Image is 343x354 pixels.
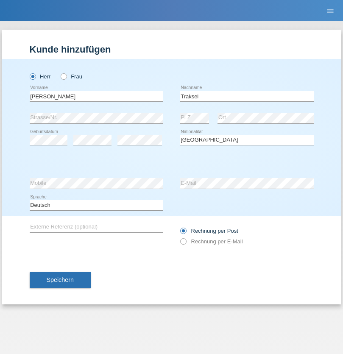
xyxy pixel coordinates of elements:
label: Frau [61,73,82,80]
input: Rechnung per Post [180,228,186,238]
h1: Kunde hinzufügen [30,44,314,55]
span: Speichern [47,276,74,283]
input: Frau [61,73,66,79]
label: Rechnung per Post [180,228,238,234]
input: Rechnung per E-Mail [180,238,186,249]
a: menu [322,8,339,13]
label: Herr [30,73,51,80]
label: Rechnung per E-Mail [180,238,243,245]
input: Herr [30,73,35,79]
i: menu [326,7,335,15]
button: Speichern [30,272,91,288]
